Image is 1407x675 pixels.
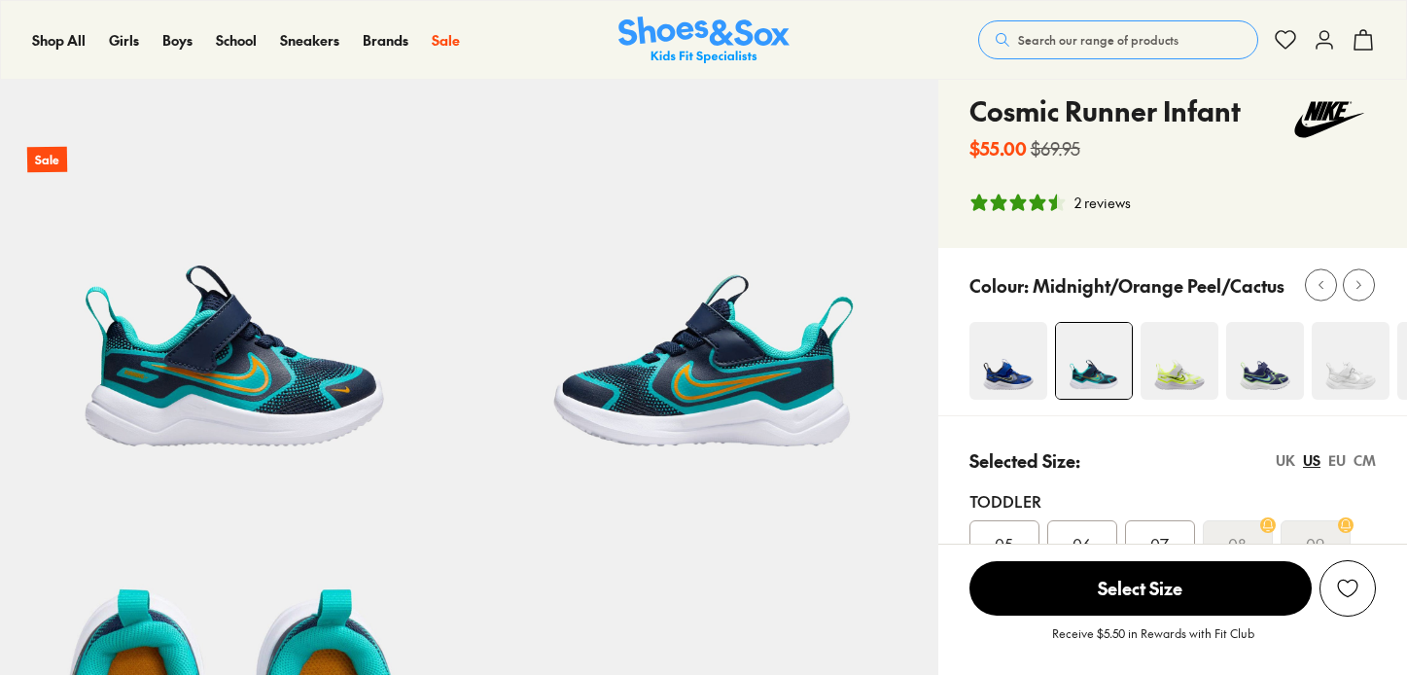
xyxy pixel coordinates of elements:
span: 07 [1150,532,1169,555]
span: Boys [162,30,193,50]
div: 2 reviews [1074,193,1131,213]
div: EU [1328,450,1346,471]
div: Toddler [969,489,1376,513]
img: 4-552082_1 [1226,322,1304,400]
a: School [216,30,257,51]
span: 05 [995,532,1013,555]
span: Select Size [969,561,1312,616]
s: 09 [1306,532,1324,555]
a: Girls [109,30,139,51]
img: SNS_Logo_Responsive.svg [618,17,790,64]
a: Sneakers [280,30,339,51]
img: 4-537509_1 [1141,322,1218,400]
div: UK [1276,450,1295,471]
img: Vendor logo [1283,90,1376,149]
img: 4-537515_1 [1056,323,1132,399]
b: $55.00 [969,135,1027,161]
a: Shop All [32,30,86,51]
button: Add to Wishlist [1319,560,1376,617]
p: Selected Size: [969,447,1080,474]
h4: Cosmic Runner Infant [969,90,1241,131]
button: Search our range of products [978,20,1258,59]
img: 4-552086_1 [1312,322,1389,400]
img: 4-537521_1 [969,322,1047,400]
p: Midnight/Orange Peel/Cactus [1033,272,1284,299]
span: 06 [1073,532,1091,555]
span: Girls [109,30,139,50]
a: Brands [363,30,408,51]
s: $69.95 [1031,135,1080,161]
a: Boys [162,30,193,51]
span: Brands [363,30,408,50]
div: CM [1354,450,1376,471]
p: Receive $5.50 in Rewards with Fit Club [1052,624,1254,659]
button: 4.5 stars, 2 ratings [969,193,1131,213]
span: Shop All [32,30,86,50]
p: Sale [27,147,67,173]
a: Sale [432,30,460,51]
span: Sale [432,30,460,50]
a: Shoes & Sox [618,17,790,64]
span: Search our range of products [1018,31,1178,49]
img: 5-537516_1 [469,38,937,507]
div: US [1303,450,1320,471]
p: Colour: [969,272,1029,299]
span: Sneakers [280,30,339,50]
s: 08 [1228,532,1247,555]
button: Select Size [969,560,1312,617]
span: School [216,30,257,50]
